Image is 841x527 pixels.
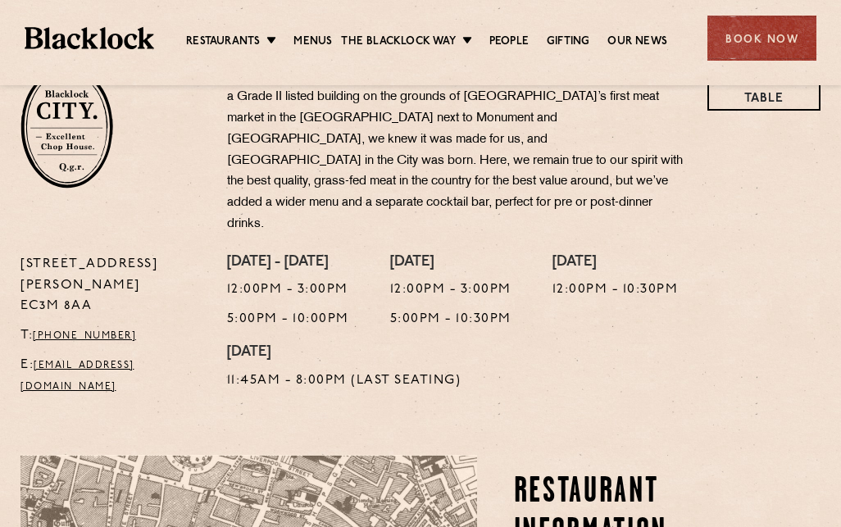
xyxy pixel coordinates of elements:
[552,279,679,301] p: 12:00pm - 10:30pm
[293,34,332,52] a: Menus
[227,344,461,362] h4: [DATE]
[489,34,529,52] a: People
[227,254,349,272] h4: [DATE] - [DATE]
[227,279,349,301] p: 12:00pm - 3:00pm
[20,325,202,347] p: T:
[186,34,260,52] a: Restaurants
[20,66,113,189] img: City-stamp-default.svg
[607,34,667,52] a: Our News
[20,254,202,318] p: [STREET_ADDRESS][PERSON_NAME] EC3M 8AA
[707,16,816,61] div: Book Now
[390,309,511,330] p: 5:00pm - 10:30pm
[20,361,134,392] a: [EMAIL_ADDRESS][DOMAIN_NAME]
[390,279,511,301] p: 12:00pm - 3:00pm
[20,355,202,398] p: E:
[227,66,684,235] p: When asked what we thought of an old electricity substation set in the basement of a Grade II lis...
[390,254,511,272] h4: [DATE]
[547,34,589,52] a: Gifting
[227,309,349,330] p: 5:00pm - 10:00pm
[25,27,154,49] img: BL_Textured_Logo-footer-cropped.svg
[33,331,136,341] a: [PHONE_NUMBER]
[707,66,821,111] a: Book a Table
[227,370,461,392] p: 11:45am - 8:00pm (Last Seating)
[341,34,455,52] a: The Blacklock Way
[552,254,679,272] h4: [DATE]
